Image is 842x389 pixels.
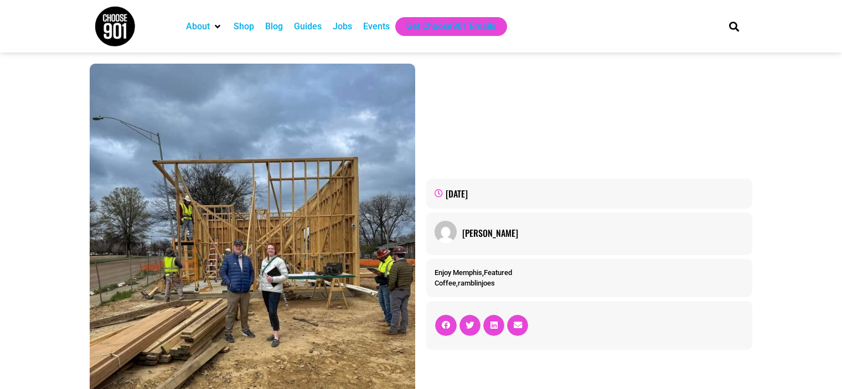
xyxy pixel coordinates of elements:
[435,279,456,287] a: Coffee
[483,315,504,336] div: Share on linkedin
[507,315,528,336] div: Share on email
[462,226,743,240] a: [PERSON_NAME]
[484,268,512,277] a: Featured
[435,279,495,287] span: ,
[333,20,352,33] a: Jobs
[180,17,228,36] div: About
[234,20,254,33] a: Shop
[363,20,390,33] a: Events
[435,221,457,243] img: Picture of Rachel Taylor
[265,20,283,33] a: Blog
[294,20,322,33] a: Guides
[459,315,481,336] div: Share on twitter
[180,17,710,36] nav: Main nav
[725,17,743,35] div: Search
[435,268,482,277] a: Enjoy Memphis
[186,20,210,33] a: About
[406,20,496,33] a: Get Choose901 Emails
[435,315,456,336] div: Share on facebook
[446,187,468,200] time: [DATE]
[435,268,512,277] span: ,
[458,279,495,287] a: ramblinjoes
